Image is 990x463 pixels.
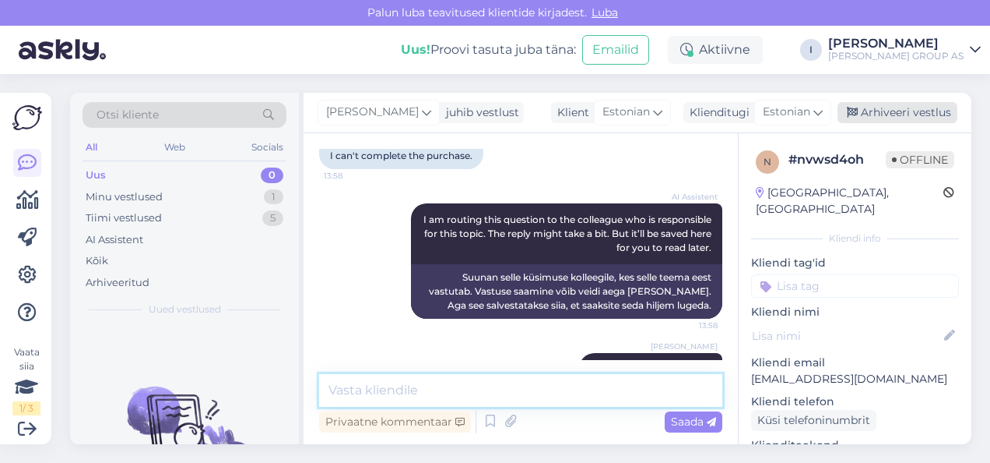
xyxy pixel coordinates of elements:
div: Kõik [86,253,108,269]
b: Uus! [401,42,430,57]
span: Estonian [602,104,650,121]
span: Otsi kliente [97,107,159,123]
span: 13:58 [659,320,718,331]
div: 1 [264,189,283,205]
button: Emailid [582,35,649,65]
span: n [764,156,771,168]
span: [PERSON_NAME] [326,104,419,121]
div: [PERSON_NAME] [828,37,964,50]
div: Arhiveeri vestlus [837,102,957,123]
div: Klient [551,104,589,121]
div: [PERSON_NAME] GROUP AS [828,50,964,62]
span: Luba [587,5,623,19]
div: Tiimi vestlused [86,210,162,226]
span: Offline [886,151,954,168]
div: Privaatne kommentaar [319,412,471,433]
p: Kliendi nimi [751,304,959,320]
span: Uued vestlused [149,302,221,316]
p: Kliendi email [751,355,959,371]
img: Askly Logo [12,105,42,130]
div: 5 [262,210,283,226]
div: 0 [261,168,283,183]
div: Web [161,137,188,157]
div: Uus [86,168,106,183]
div: Socials [248,137,286,157]
p: Klienditeekond [751,437,959,454]
div: I [800,39,822,61]
div: Suunan selle küsimuse kolleegile, kes selle teema eest vastutab. Vastuse saamine võib veidi aega ... [411,264,722,319]
div: [GEOGRAPHIC_DATA], [GEOGRAPHIC_DATA] [756,185,943,217]
div: All [82,137,100,157]
a: [PERSON_NAME][PERSON_NAME] GROUP AS [828,37,981,62]
div: Vaata siia [12,345,40,415]
div: Kliendi info [751,231,959,246]
div: Aktiivne [668,36,763,64]
div: AI Assistent [86,232,143,248]
p: Kliendi tag'id [751,255,959,271]
span: [PERSON_NAME] [651,341,718,352]
span: 13:58 [324,170,382,182]
div: Arhiveeritud [86,275,149,291]
div: juhib vestlust [440,104,519,121]
span: Estonian [763,104,810,121]
span: AI Assistent [659,191,718,203]
div: Minu vestlused [86,189,163,205]
span: I am routing this question to the colleague who is responsible for this topic. The reply might ta... [423,214,714,253]
input: Lisa nimi [752,327,941,345]
div: Klienditugi [683,104,750,121]
div: # nvwsd4oh [788,150,886,169]
div: Küsi telefoninumbrit [751,410,876,431]
div: I can't complete the purchase. [319,143,483,169]
p: [EMAIL_ADDRESS][DOMAIN_NAME] [751,371,959,387]
div: Proovi tasuta juba täna: [401,41,576,59]
div: 1 / 3 [12,401,40,415]
p: Kliendi telefon [751,394,959,410]
input: Lisa tag [751,274,959,298]
span: Saada [671,415,716,429]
